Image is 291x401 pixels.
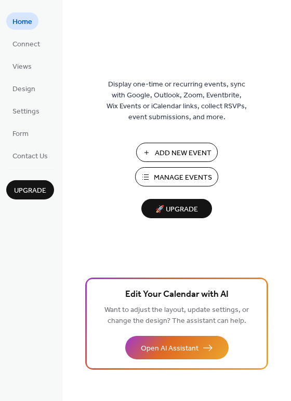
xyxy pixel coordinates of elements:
[12,106,39,117] span: Settings
[148,203,206,217] span: 🚀 Upgrade
[12,84,35,95] span: Design
[155,148,211,159] span: Add New Event
[6,102,46,119] a: Settings
[6,180,54,199] button: Upgrade
[6,12,38,30] a: Home
[125,336,229,359] button: Open AI Assistant
[12,151,48,162] span: Contact Us
[6,147,54,164] a: Contact Us
[135,167,218,186] button: Manage Events
[14,185,46,196] span: Upgrade
[6,35,46,52] a: Connect
[141,343,199,354] span: Open AI Assistant
[154,172,212,183] span: Manage Events
[6,57,38,74] a: Views
[141,199,212,218] button: 🚀 Upgrade
[12,39,40,50] span: Connect
[125,287,229,302] span: Edit Your Calendar with AI
[107,79,247,123] span: Display one-time or recurring events, sync with Google, Outlook, Zoom, Eventbrite, Wix Events or ...
[6,80,42,97] a: Design
[6,124,35,142] a: Form
[104,303,249,328] span: Want to adjust the layout, update settings, or change the design? The assistant can help.
[12,61,32,72] span: Views
[12,17,32,28] span: Home
[12,129,29,140] span: Form
[136,143,218,162] button: Add New Event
